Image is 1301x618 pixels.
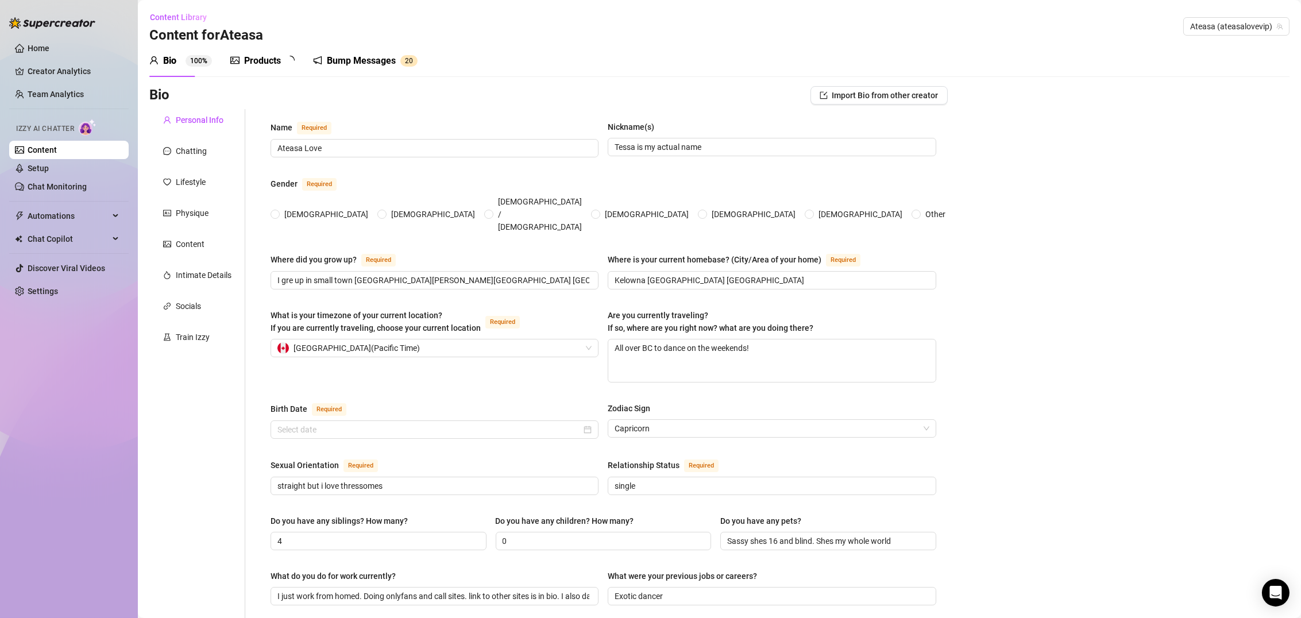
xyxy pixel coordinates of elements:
[608,458,731,472] label: Relationship Status
[313,56,322,65] span: notification
[608,459,680,472] div: Relationship Status
[503,535,702,547] input: Do you have any children? How many?
[277,480,589,492] input: Sexual Orientation
[615,480,926,492] input: Relationship Status
[271,570,404,582] label: What do you do for work currently?
[271,253,408,266] label: Where did you grow up?
[16,123,74,134] span: Izzy AI Chatter
[820,91,828,99] span: import
[28,90,84,99] a: Team Analytics
[608,253,821,266] div: Where is your current homebase? (City/Area of your home)
[615,274,926,287] input: Where is your current homebase? (City/Area of your home)
[485,316,520,329] span: Required
[163,302,171,310] span: link
[361,254,396,266] span: Required
[28,207,109,225] span: Automations
[608,253,873,266] label: Where is your current homebase? (City/Area of your home)
[163,240,171,248] span: picture
[343,459,378,472] span: Required
[493,195,586,233] span: [DEMOGRAPHIC_DATA] / [DEMOGRAPHIC_DATA]
[271,402,359,416] label: Birth Date
[79,119,96,136] img: AI Chatter
[707,208,800,221] span: [DEMOGRAPHIC_DATA]
[28,164,49,173] a: Setup
[600,208,693,221] span: [DEMOGRAPHIC_DATA]
[28,44,49,53] a: Home
[608,570,757,582] div: What were your previous jobs or careers?
[720,515,801,527] div: Do you have any pets?
[294,339,420,357] span: [GEOGRAPHIC_DATA] ( Pacific Time )
[280,208,373,221] span: [DEMOGRAPHIC_DATA]
[271,403,307,415] div: Birth Date
[608,121,654,133] div: Nickname(s)
[176,300,201,312] div: Socials
[271,121,292,134] div: Name
[271,515,416,527] label: Do you have any siblings? How many?
[608,570,765,582] label: What were your previous jobs or careers?
[15,211,24,221] span: thunderbolt
[163,333,171,341] span: experiment
[277,342,289,354] img: ca
[496,515,642,527] label: Do you have any children? How many?
[277,535,477,547] input: Do you have any siblings? How many?
[826,254,860,266] span: Required
[271,311,481,333] span: What is your timezone of your current location? If you are currently traveling, choose your curre...
[608,339,935,382] textarea: All over BC to dance on the weekends!
[176,331,210,343] div: Train Izzy
[163,54,176,68] div: Bio
[400,55,418,67] sup: 20
[163,147,171,155] span: message
[149,8,216,26] button: Content Library
[150,13,207,22] span: Content Library
[271,515,408,527] div: Do you have any siblings? How many?
[271,253,357,266] div: Where did you grow up?
[684,459,719,472] span: Required
[176,114,223,126] div: Personal Info
[327,54,396,68] div: Bump Messages
[615,141,926,153] input: Nickname(s)
[608,402,658,415] label: Zodiac Sign
[176,207,209,219] div: Physique
[277,274,589,287] input: Where did you grow up?
[149,56,159,65] span: user
[149,86,169,105] h3: Bio
[271,177,298,190] div: Gender
[271,177,349,191] label: Gender
[1262,579,1290,607] div: Open Intercom Messenger
[230,56,240,65] span: picture
[163,209,171,217] span: idcard
[387,208,480,221] span: [DEMOGRAPHIC_DATA]
[810,86,948,105] button: Import Bio from other creator
[608,402,650,415] div: Zodiac Sign
[244,54,281,68] div: Products
[277,590,589,602] input: What do you do for work currently?
[285,56,295,65] span: loading
[271,459,339,472] div: Sexual Orientation
[277,142,589,154] input: Name
[186,55,212,67] sup: 100%
[312,403,346,416] span: Required
[163,178,171,186] span: heart
[9,17,95,29] img: logo-BBDzfeDw.svg
[28,287,58,296] a: Settings
[1190,18,1283,35] span: Ateasa (ateasalovevip)
[405,57,409,65] span: 2
[297,122,331,134] span: Required
[176,145,207,157] div: Chatting
[271,458,391,472] label: Sexual Orientation
[149,26,263,45] h3: Content for Ateasa
[163,271,171,279] span: fire
[720,515,809,527] label: Do you have any pets?
[302,178,337,191] span: Required
[271,570,396,582] div: What do you do for work currently?
[1276,23,1283,30] span: team
[176,269,231,281] div: Intimate Details
[921,208,950,221] span: Other
[15,235,22,243] img: Chat Copilot
[615,420,929,437] span: Capricorn
[176,176,206,188] div: Lifestyle
[28,230,109,248] span: Chat Copilot
[176,238,204,250] div: Content
[409,57,413,65] span: 0
[28,182,87,191] a: Chat Monitoring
